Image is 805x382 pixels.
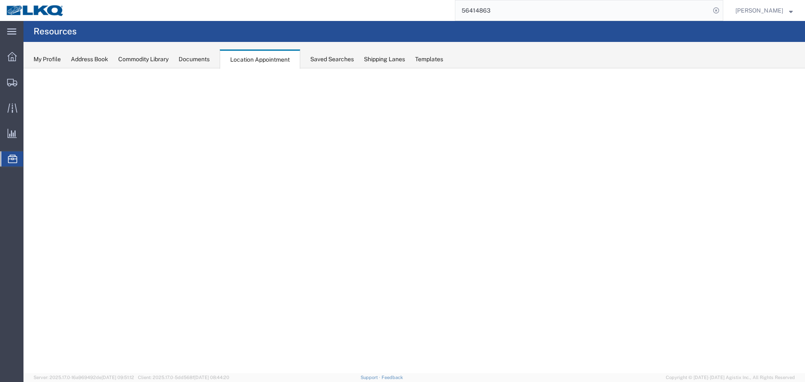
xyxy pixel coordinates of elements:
[179,55,210,64] div: Documents
[220,49,300,69] div: Location Appointment
[310,55,354,64] div: Saved Searches
[34,21,77,42] h4: Resources
[34,55,61,64] div: My Profile
[23,68,805,373] iframe: FS Legacy Container
[361,375,382,380] a: Support
[666,374,795,381] span: Copyright © [DATE]-[DATE] Agistix Inc., All Rights Reserved
[735,6,783,15] span: Lea Merryweather
[382,375,403,380] a: Feedback
[34,375,134,380] span: Server: 2025.17.0-16a969492de
[194,375,229,380] span: [DATE] 08:44:20
[455,0,710,21] input: Search for shipment number, reference number
[118,55,169,64] div: Commodity Library
[364,55,405,64] div: Shipping Lanes
[735,5,793,16] button: [PERSON_NAME]
[101,375,134,380] span: [DATE] 09:51:12
[138,375,229,380] span: Client: 2025.17.0-5dd568f
[71,55,108,64] div: Address Book
[6,4,65,17] img: logo
[415,55,443,64] div: Templates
